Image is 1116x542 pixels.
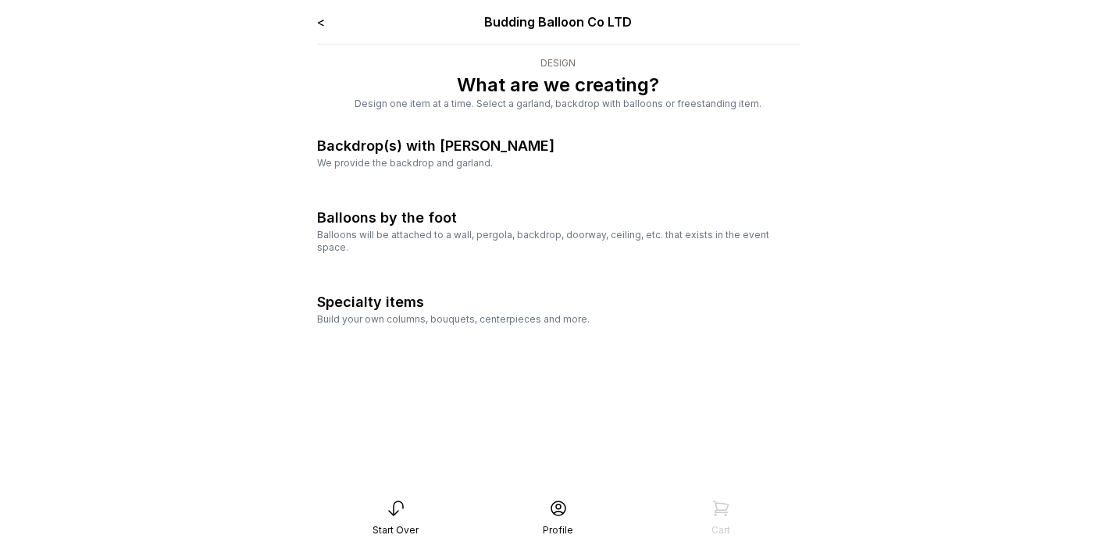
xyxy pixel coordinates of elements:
[317,135,554,157] div: Backdrop(s) with [PERSON_NAME]
[413,12,703,31] div: Budding Balloon Co LTD
[317,229,800,254] div: Balloons will be attached to a wall, pergola, backdrop, doorway, ceiling, etc. that exists in the...
[317,73,800,98] p: What are we creating?
[317,157,800,169] div: We provide the backdrop and garland.
[373,524,419,537] div: Start Over
[317,207,457,229] div: Balloons by the foot
[711,524,730,537] div: Cart
[317,57,800,70] div: Design
[317,14,325,30] a: <
[317,313,800,326] div: Build your own columns, bouquets, centerpieces and more.
[317,291,424,313] div: Specialty items
[317,98,800,110] div: Design one item at a time. Select a garland, backdrop with balloons or freestanding item.
[543,524,573,537] div: Profile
